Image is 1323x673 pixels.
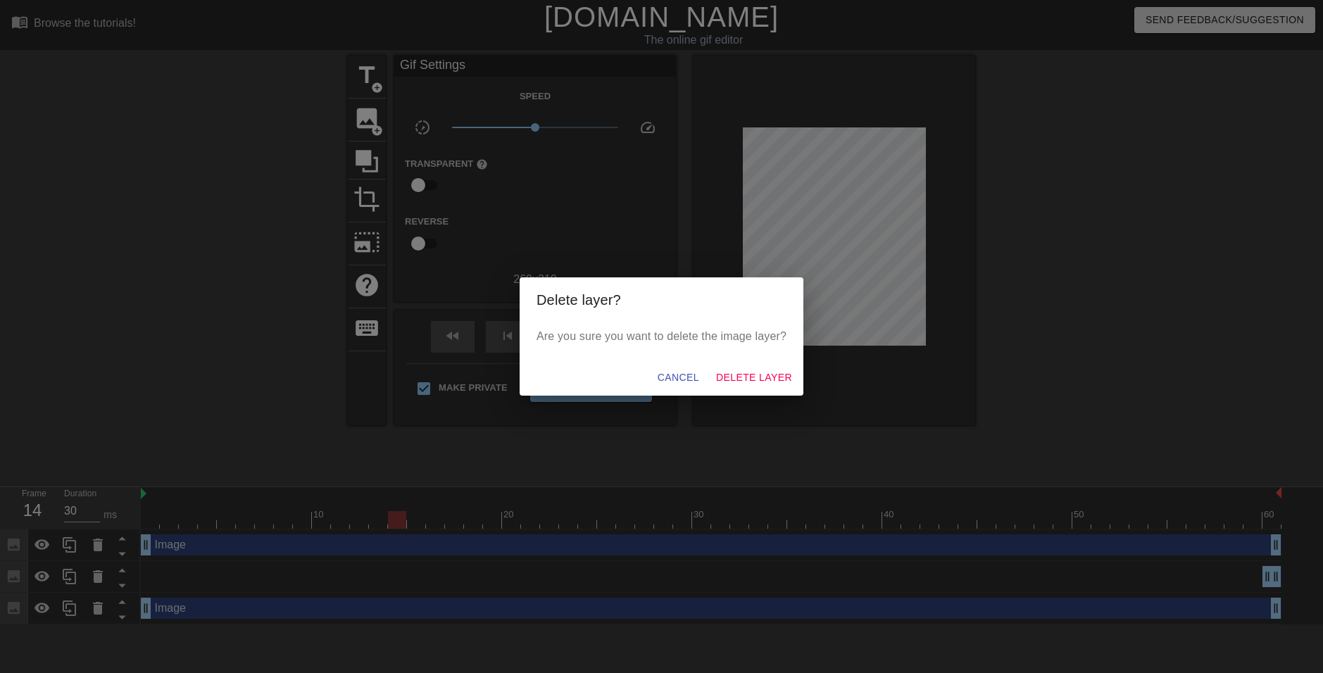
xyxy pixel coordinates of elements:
button: Cancel [652,365,705,391]
p: Are you sure you want to delete the image layer? [537,328,786,345]
button: Delete Layer [710,365,798,391]
span: Cancel [658,369,699,386]
span: Delete Layer [716,369,792,386]
h2: Delete layer? [537,289,786,311]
